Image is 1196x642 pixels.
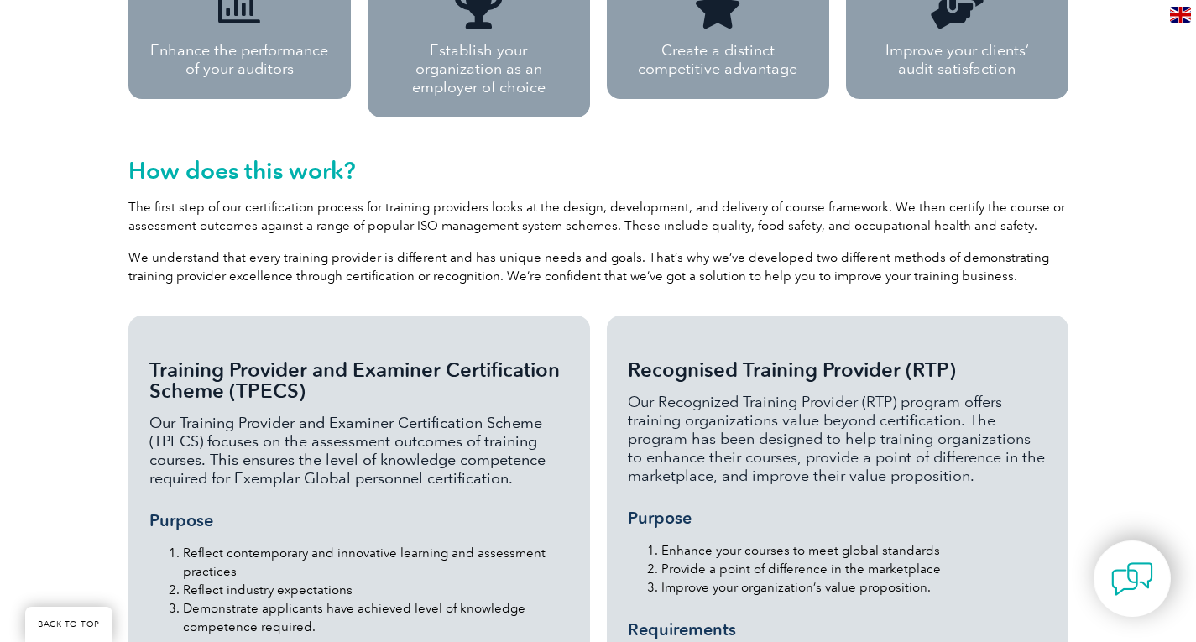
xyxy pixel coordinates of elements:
[149,414,569,488] p: Our Training Provider and Examiner Certification Scheme (TPECS) focuses on the assessment outcome...
[628,41,808,78] p: Create a distinct competitive advantage
[149,358,560,403] span: Training Provider and Examiner Certification Scheme (TPECS)
[128,157,1068,184] h2: How does this work?
[128,248,1068,285] p: We understand that every training provider is different and has unique needs and goals. That’s wh...
[867,41,1047,78] p: Improve your clients’ audit satisfaction
[628,393,1047,485] p: Our Recognized Training Provider (RTP) program offers training organizations value beyond certifi...
[628,358,956,382] span: Recognised Training Provider (RTP)
[661,578,1047,597] li: Improve your organization’s value proposition.
[183,544,569,581] li: Reflect contemporary and innovative learning and assessment practices
[386,41,572,97] p: Establish your organization as an employer of choice
[149,41,330,78] p: Enhance the performance of your auditors
[661,560,1047,578] li: Provide a point of difference in the marketplace
[128,198,1068,235] p: The first step of our certification process for training providers looks at the design, developme...
[25,607,112,642] a: BACK TO TOP
[183,581,569,599] li: Reflect industry expectations
[1170,7,1191,23] img: en
[149,510,569,531] h3: Purpose
[628,508,1047,529] h3: Purpose
[628,619,1047,640] h3: Requirements
[183,599,569,636] li: Demonstrate applicants have achieved level of knowledge competence required.
[661,541,1047,560] li: Enhance your courses to meet global standards
[1111,558,1153,600] img: contact-chat.png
